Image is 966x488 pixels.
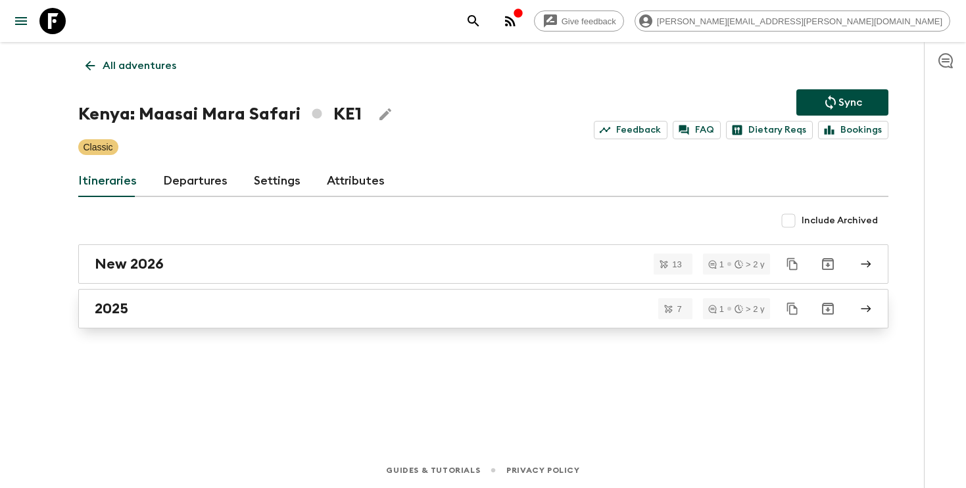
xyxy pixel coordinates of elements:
[372,101,398,127] button: Edit Adventure Title
[78,289,888,328] a: 2025
[594,121,667,139] a: Feedback
[254,166,301,197] a: Settings
[103,58,176,74] p: All adventures
[673,121,721,139] a: FAQ
[635,11,950,32] div: [PERSON_NAME][EMAIL_ADDRESS][PERSON_NAME][DOMAIN_NAME]
[95,255,164,273] h2: New 2026
[815,296,841,322] button: Archive
[802,214,878,227] span: Include Archived
[838,95,862,110] p: Sync
[818,121,888,139] a: Bookings
[386,463,480,477] a: Guides & Tutorials
[796,89,888,116] button: Sync adventure departures to the booking engine
[84,141,113,154] p: Classic
[78,166,137,197] a: Itineraries
[163,166,228,197] a: Departures
[708,260,724,269] div: 1
[650,16,950,26] span: [PERSON_NAME][EMAIL_ADDRESS][PERSON_NAME][DOMAIN_NAME]
[78,101,362,127] h1: Kenya: Maasai Mara Safari KE1
[735,305,765,313] div: > 2 y
[664,260,689,269] span: 13
[78,53,183,79] a: All adventures
[735,260,765,269] div: > 2 y
[726,121,813,139] a: Dietary Reqs
[327,166,385,197] a: Attributes
[95,300,128,317] h2: 2025
[78,244,888,284] a: New 2026
[506,463,579,477] a: Privacy Policy
[781,297,804,321] button: Duplicate
[554,16,623,26] span: Give feedback
[815,251,841,277] button: Archive
[534,11,624,32] a: Give feedback
[460,8,487,34] button: search adventures
[8,8,34,34] button: menu
[781,252,804,276] button: Duplicate
[669,305,689,313] span: 7
[708,305,724,313] div: 1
